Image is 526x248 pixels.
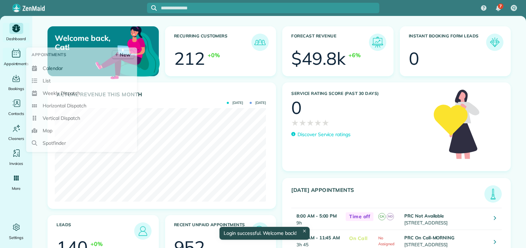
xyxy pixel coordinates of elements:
div: $49.8k [291,50,346,67]
span: Spotfinder [43,140,66,147]
span: [DATE] [250,101,266,105]
span: ND [387,213,394,220]
h3: Leads [57,222,134,240]
a: Cleaners [3,123,29,142]
span: ★ [299,116,307,129]
a: Invoices [3,148,29,167]
span: [DATE] [227,101,243,105]
span: Weekly Dispatch [43,90,80,97]
a: Dashboard [3,23,29,42]
span: Time off [346,212,373,221]
span: Calendar [43,65,63,72]
span: Invoices [9,160,23,167]
div: +0% [208,51,220,59]
span: ★ [322,116,329,129]
h3: Recurring Customers [174,34,252,51]
span: Appointments [4,60,29,67]
span: 7 [499,3,502,9]
span: ★ [291,116,299,129]
span: Appointments [32,51,66,58]
span: ★ [307,116,314,129]
span: More [12,185,20,192]
span: Map [43,127,52,134]
img: icon_form_leads-04211a6a04a5b2264e4ee56bc0799ec3eb69b7e499cbb523a139df1d13a81ae0.png [488,35,502,49]
td: [STREET_ADDRESS] [403,208,489,230]
span: CJ [512,5,516,11]
a: Calendar [29,62,134,74]
div: +0% [90,240,103,248]
a: List [29,74,134,87]
span: Dashboard [6,35,26,42]
h3: Actual Revenue this month [57,91,269,98]
span: List [43,77,51,84]
h3: Service Rating score (past 30 days) [291,91,427,96]
span: Bookings [8,85,24,92]
img: icon_unpaid_appointments-47b8ce3997adf2238b356f14209ab4cced10bd1f174958f3ca8f1d0dd7fffeee.png [253,224,267,238]
svg: Focus search [151,5,157,11]
p: Welcome back, Cat! [55,34,122,52]
h3: Instant Booking Form Leads [409,34,486,51]
h3: Forecast Revenue [291,34,369,51]
div: 7 unread notifications [491,1,506,16]
span: New [120,51,130,58]
img: icon_leads-1bed01f49abd5b7fead27621c3d59655bb73ed531f8eeb49469d10e621d6b896.png [136,224,150,238]
a: Vertical Dispatch [29,112,134,124]
span: Cleaners [8,135,24,142]
span: Horizontal Dispatch [43,102,86,109]
div: 0 [409,50,419,67]
img: icon_recurring_customers-cf858462ba22bcd05b5a5880d41d6543d210077de5bb9ebc9590e49fd87d84ed.png [253,35,267,49]
span: Vertical Dispatch [43,115,80,122]
a: Settings [3,222,29,241]
strong: 8:00 AM - 5:00 PM [296,213,337,219]
div: 0 [291,99,302,116]
a: New [112,50,134,59]
a: Map [29,124,134,137]
a: Contacts [3,98,29,117]
button: Focus search [147,5,157,11]
a: Weekly Dispatch [29,87,134,99]
a: Discover Service ratings [291,131,351,138]
p: Discover Service ratings [298,131,351,138]
img: icon_todays_appointments-901f7ab196bb0bea1936b74009e4eb5ffbc2d2711fa7634e0d609ed5ef32b18b.png [486,187,500,201]
div: Login successful. Welcome back! [219,227,310,240]
td: 9h [291,208,342,230]
img: dashboard_welcome-42a62b7d889689a78055ac9021e634bf52bae3f8056760290aed330b23ab8690.png [94,18,161,86]
strong: PRC Not Available [404,213,444,219]
span: Contacts [8,110,24,117]
span: Settings [9,234,24,241]
span: CA [378,213,386,220]
a: Bookings [3,73,29,92]
a: Appointments [3,48,29,67]
span: On Call [346,234,371,243]
div: +6% [348,51,361,59]
strong: PRC On Call-MORNING [404,235,455,240]
div: 212 [174,50,205,67]
h3: [DATE] Appointments [291,187,484,203]
img: icon_forecast_revenue-8c13a41c7ed35a8dcfafea3cbb826a0462acb37728057bba2d056411b612bbbe.png [371,35,385,49]
h3: Recent unpaid appointments [174,222,252,240]
a: Horizontal Dispatch [29,99,134,112]
span: ★ [314,116,322,129]
a: Spotfinder [29,137,134,149]
strong: 8:00 AM - 11:45 AM [296,235,340,240]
